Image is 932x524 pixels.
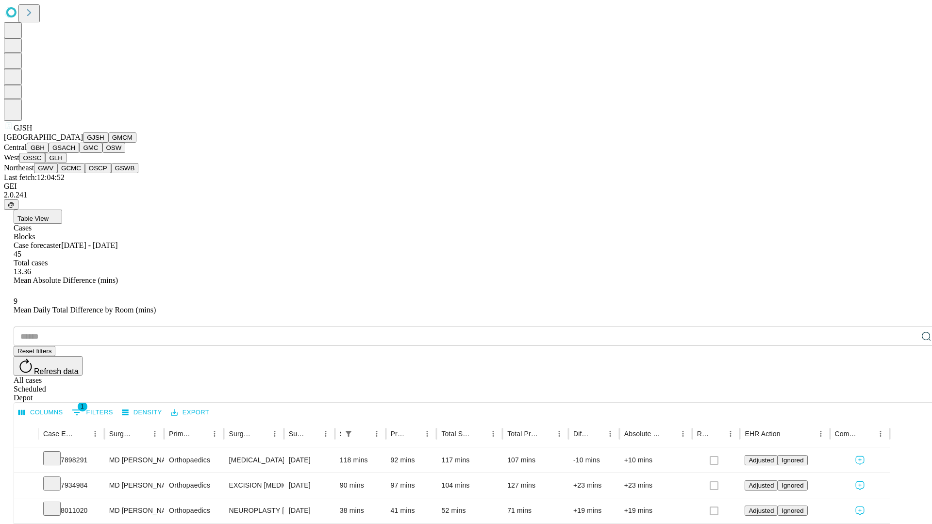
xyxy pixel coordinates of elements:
[14,124,32,132] span: GJSH
[169,448,219,473] div: Orthopaedics
[43,448,100,473] div: 7898291
[507,448,564,473] div: 107 mins
[254,427,268,441] button: Sort
[441,448,498,473] div: 117 mins
[624,448,687,473] div: +10 mins
[45,153,66,163] button: GLH
[61,241,117,249] span: [DATE] - [DATE]
[407,427,420,441] button: Sort
[370,427,383,441] button: Menu
[624,473,687,498] div: +23 mins
[78,402,87,411] span: 1
[749,482,774,489] span: Adjusted
[473,427,486,441] button: Sort
[14,210,62,224] button: Table View
[4,173,65,181] span: Last fetch: 12:04:52
[745,506,778,516] button: Adjusted
[14,356,83,376] button: Refresh data
[88,427,102,441] button: Menu
[663,427,676,441] button: Sort
[4,133,83,141] span: [GEOGRAPHIC_DATA]
[340,448,381,473] div: 118 mins
[782,427,795,441] button: Sort
[441,473,498,498] div: 104 mins
[573,473,615,498] div: +23 mins
[14,297,17,305] span: 9
[34,367,79,376] span: Refresh data
[724,427,737,441] button: Menu
[420,427,434,441] button: Menu
[109,448,159,473] div: MD [PERSON_NAME] [PERSON_NAME]
[34,163,57,173] button: GWV
[539,427,552,441] button: Sort
[57,163,85,173] button: GCMC
[4,199,18,210] button: @
[835,430,859,438] div: Comments
[14,276,118,284] span: Mean Absolute Difference (mins)
[69,405,116,420] button: Show filters
[624,498,687,523] div: +19 mins
[676,427,690,441] button: Menu
[14,306,156,314] span: Mean Daily Total Difference by Room (mins)
[391,498,432,523] div: 41 mins
[590,427,603,441] button: Sort
[229,473,279,498] div: EXCISION [MEDICAL_DATA] WRIST
[778,455,807,465] button: Ignored
[340,473,381,498] div: 90 mins
[342,427,355,441] button: Show filters
[507,498,564,523] div: 71 mins
[289,430,304,438] div: Surgery Date
[441,498,498,523] div: 52 mins
[4,191,928,199] div: 2.0.241
[860,427,874,441] button: Sort
[305,427,319,441] button: Sort
[85,163,111,173] button: OSCP
[148,427,162,441] button: Menu
[4,164,34,172] span: Northeast
[778,480,807,491] button: Ignored
[27,143,49,153] button: GBH
[507,473,564,498] div: 127 mins
[603,427,617,441] button: Menu
[109,430,133,438] div: Surgeon Name
[14,250,21,258] span: 45
[749,457,774,464] span: Adjusted
[8,201,15,208] span: @
[289,473,330,498] div: [DATE]
[109,498,159,523] div: MD [PERSON_NAME] [PERSON_NAME]
[441,430,472,438] div: Total Scheduled Duration
[19,452,33,469] button: Expand
[319,427,333,441] button: Menu
[208,427,221,441] button: Menu
[391,473,432,498] div: 97 mins
[102,143,126,153] button: OSW
[19,153,46,163] button: OSSC
[229,498,279,523] div: NEUROPLASTY [MEDICAL_DATA] AT [GEOGRAPHIC_DATA]
[83,132,108,143] button: GJSH
[697,430,710,438] div: Resolved in EHR
[169,498,219,523] div: Orthopaedics
[111,163,139,173] button: GSWB
[356,427,370,441] button: Sort
[49,143,79,153] button: GSACH
[4,153,19,162] span: West
[573,430,589,438] div: Difference
[782,507,803,514] span: Ignored
[391,430,406,438] div: Predicted In Room Duration
[552,427,566,441] button: Menu
[75,427,88,441] button: Sort
[749,507,774,514] span: Adjusted
[108,132,136,143] button: GMCM
[4,182,928,191] div: GEI
[573,498,615,523] div: +19 mins
[289,448,330,473] div: [DATE]
[268,427,282,441] button: Menu
[391,448,432,473] div: 92 mins
[134,427,148,441] button: Sort
[782,482,803,489] span: Ignored
[710,427,724,441] button: Sort
[745,430,780,438] div: EHR Action
[17,215,49,222] span: Table View
[43,430,74,438] div: Case Epic Id
[14,267,31,276] span: 13.36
